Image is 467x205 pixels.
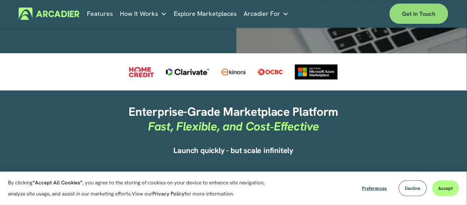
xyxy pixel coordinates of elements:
[148,119,319,134] em: Fast, Flexible, and Cost‑Effective
[174,146,294,156] strong: Launch quickly - but scale infinitely
[356,180,393,196] button: Preferences
[129,104,338,120] strong: Enterprise-Grade Marketplace Platform
[427,167,467,205] iframe: Chat Widget
[19,8,79,20] img: Arcadier
[120,8,167,20] a: folder dropdown
[174,8,237,20] a: Explore Marketplaces
[390,4,448,24] a: Get in touch
[120,8,159,19] span: How It Works
[244,8,281,19] span: Arcadier For
[8,177,266,199] p: By clicking , you agree to the storing of cookies on your device to enhance site navigation, anal...
[362,185,387,192] span: Preferences
[152,190,184,197] a: Privacy Policy
[244,8,289,20] a: folder dropdown
[405,185,421,192] span: Decline
[87,8,113,20] a: Features
[399,180,427,196] button: Decline
[33,179,83,186] strong: “Accept All Cookies”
